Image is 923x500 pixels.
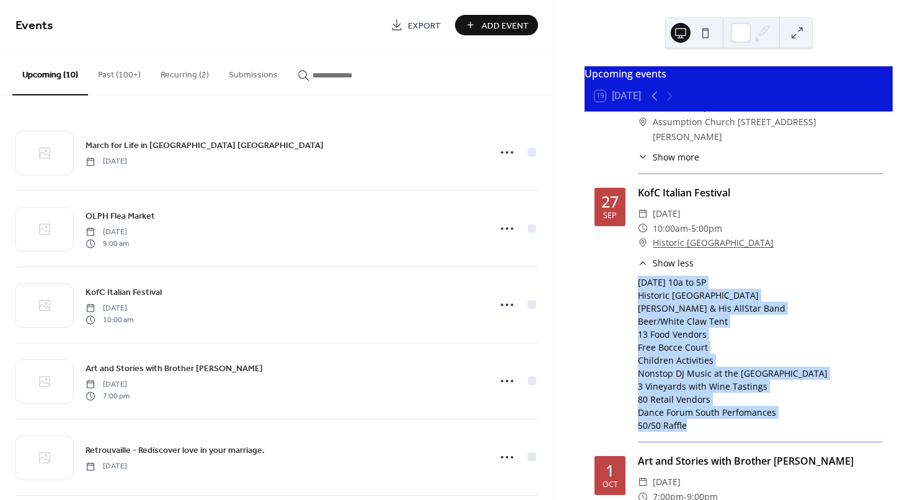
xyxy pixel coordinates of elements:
[638,257,648,270] div: ​
[585,66,893,81] div: Upcoming events
[638,475,648,489] div: ​
[653,475,681,489] span: [DATE]
[86,443,265,457] a: Retrouvaille - Rediscover love in your marriage.
[638,257,694,270] button: ​Show less
[15,14,53,38] span: Events
[408,19,441,32] span: Export
[653,221,688,236] span: 10:00am
[86,286,162,299] span: KofC Italian Festival
[86,227,129,238] span: [DATE]
[638,185,883,200] div: KofC Italian Festival
[601,194,619,209] div: 27
[86,444,265,457] span: Retrouvaille - Rediscover love in your marriage.
[691,221,722,236] span: 5:00pm
[86,156,127,167] span: [DATE]
[688,221,691,236] span: -
[603,481,618,489] div: Oct
[219,50,288,94] button: Submissions
[12,50,88,95] button: Upcoming (10)
[603,212,617,220] div: Sep
[638,206,648,221] div: ​
[86,362,263,375] span: Art and Stories with Brother [PERSON_NAME]
[88,50,151,94] button: Past (100+)
[638,151,648,164] div: ​
[606,463,614,478] div: 1
[653,151,699,164] span: Show more
[638,221,648,236] div: ​
[638,454,883,468] div: Art and Stories with Brother [PERSON_NAME]
[86,139,324,152] span: March for Life in [GEOGRAPHIC_DATA] [GEOGRAPHIC_DATA]
[482,19,529,32] span: Add Event
[653,206,681,221] span: [DATE]
[86,461,127,472] span: [DATE]
[638,276,883,432] div: [DATE] 10a to 5P Historic [GEOGRAPHIC_DATA] [PERSON_NAME] & His AllStar Band Beer/White Claw Tent...
[86,209,155,223] a: OLPH Flea Market
[86,379,130,390] span: [DATE]
[381,15,450,35] a: Export
[86,303,133,314] span: [DATE]
[638,235,648,250] div: ​
[86,314,133,325] span: 10:00 am
[638,115,648,129] div: ​
[86,390,130,401] span: 7:00 pm
[86,210,155,223] span: OLPH Flea Market
[86,138,324,152] a: March for Life in [GEOGRAPHIC_DATA] [GEOGRAPHIC_DATA]
[455,15,538,35] button: Add Event
[653,235,774,250] a: Historic [GEOGRAPHIC_DATA]
[151,50,219,94] button: Recurring (2)
[638,151,699,164] button: ​Show more
[86,285,162,299] a: KofC Italian Festival
[653,257,694,270] span: Show less
[86,238,129,249] span: 9:00 am
[653,115,883,144] span: Assumption Church [STREET_ADDRESS][PERSON_NAME]
[86,361,263,375] a: Art and Stories with Brother [PERSON_NAME]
